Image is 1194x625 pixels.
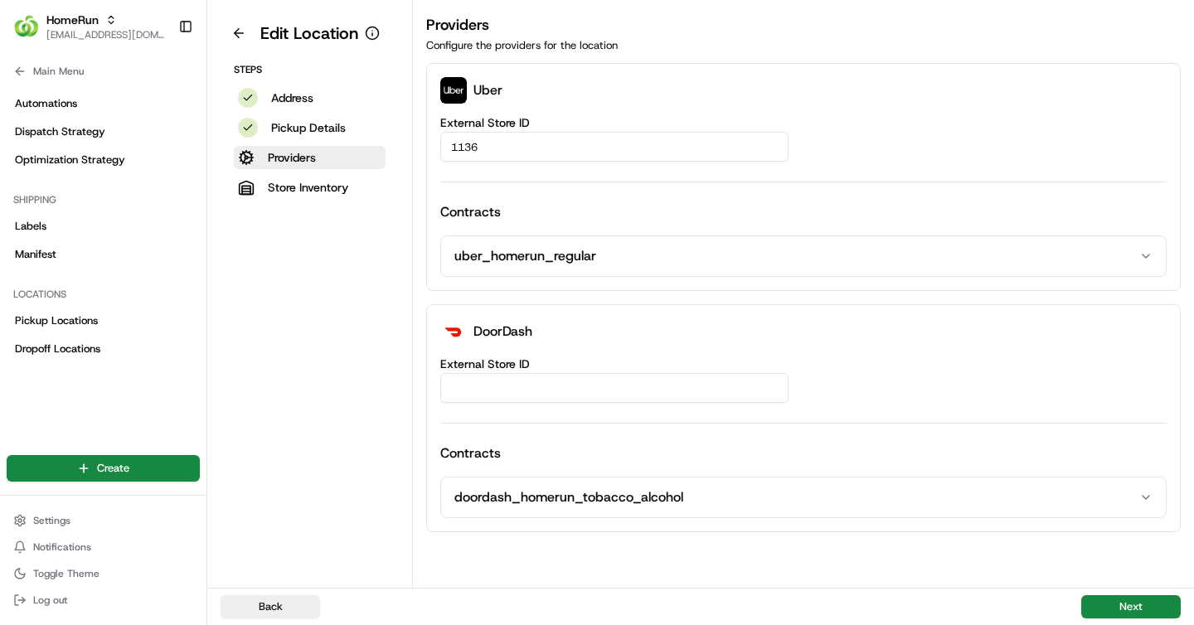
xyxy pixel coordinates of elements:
[234,116,386,139] button: Pickup Details
[441,477,1166,517] button: doordash_homerun_tobacco_alcohol
[7,589,200,612] button: Log out
[51,257,134,270] span: [PERSON_NAME]
[440,443,1167,463] h4: Contracts
[157,371,266,387] span: API Documentation
[17,286,43,312] img: Farooq Akhtar
[282,163,302,183] button: Start new chat
[15,247,56,262] span: Manifest
[268,179,348,196] p: Store Inventory
[33,258,46,271] img: 1736555255976-a54dd68f-1ca7-489b-9aae-adbdc363a1c4
[33,303,46,316] img: 1736555255976-a54dd68f-1ca7-489b-9aae-adbdc363a1c4
[46,28,165,41] button: [EMAIL_ADDRESS][DOMAIN_NAME]
[33,65,84,78] span: Main Menu
[15,96,77,111] span: Automations
[165,411,201,424] span: Pylon
[17,241,43,268] img: Farooq Akhtar
[271,119,346,136] p: Pickup Details
[140,372,153,385] div: 💻
[147,257,181,270] span: [DATE]
[17,216,106,229] div: Past conversations
[1081,595,1181,618] button: Next
[7,562,200,585] button: Toggle Theme
[75,175,228,188] div: We're available if you need us!
[147,302,181,315] span: [DATE]
[33,540,91,554] span: Notifications
[15,124,105,139] span: Dispatch Strategy
[17,66,302,93] p: Welcome 👋
[440,318,467,345] img: doordash_logo_v2.png
[10,364,133,394] a: 📗Knowledge Base
[440,117,1167,128] label: External Store ID
[7,308,200,334] a: Pickup Locations
[7,119,200,145] a: Dispatch Strategy
[257,212,302,232] button: See all
[234,86,386,109] button: Address
[7,509,200,532] button: Settings
[33,567,99,580] span: Toggle Theme
[440,77,467,104] img: uber-new-logo.jpeg
[17,158,46,188] img: 1736555255976-a54dd68f-1ca7-489b-9aae-adbdc363a1c4
[138,302,143,315] span: •
[97,461,129,476] span: Create
[33,594,67,607] span: Log out
[7,281,200,308] div: Locations
[7,187,200,213] div: Shipping
[234,146,386,169] button: Providers
[43,107,274,124] input: Clear
[15,342,100,356] span: Dropoff Locations
[15,153,125,167] span: Optimization Strategy
[473,322,532,342] p: DoorDash
[221,595,320,618] button: Back
[33,514,70,527] span: Settings
[271,90,313,106] p: Address
[75,158,272,175] div: Start new chat
[33,371,127,387] span: Knowledge Base
[7,7,172,46] button: HomeRunHomeRun[EMAIL_ADDRESS][DOMAIN_NAME]
[15,313,98,328] span: Pickup Locations
[7,375,200,402] div: Billing
[133,364,273,394] a: 💻API Documentation
[426,13,1181,36] h3: Providers
[441,236,1166,276] button: uber_homerun_regular
[7,213,200,240] a: Labels
[7,60,200,83] button: Main Menu
[440,202,1167,222] h4: Contracts
[7,241,200,268] a: Manifest
[46,12,99,28] button: HomeRun
[7,336,200,362] a: Dropoff Locations
[117,410,201,424] a: Powered byPylon
[138,257,143,270] span: •
[51,302,134,315] span: [PERSON_NAME]
[473,80,502,100] p: Uber
[7,535,200,559] button: Notifications
[17,17,50,50] img: Nash
[13,13,40,40] img: HomeRun
[7,147,200,173] a: Optimization Strategy
[268,149,316,166] p: Providers
[35,158,65,188] img: 4037041995827_4c49e92c6e3ed2e3ec13_72.png
[7,455,200,482] button: Create
[440,358,1167,370] label: External Store ID
[426,38,1181,53] p: Configure the providers for the location
[260,22,358,45] h1: Edit Location
[234,63,386,76] p: Steps
[234,176,386,199] button: Store Inventory
[17,372,30,385] div: 📗
[15,219,46,234] span: Labels
[7,90,200,117] a: Automations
